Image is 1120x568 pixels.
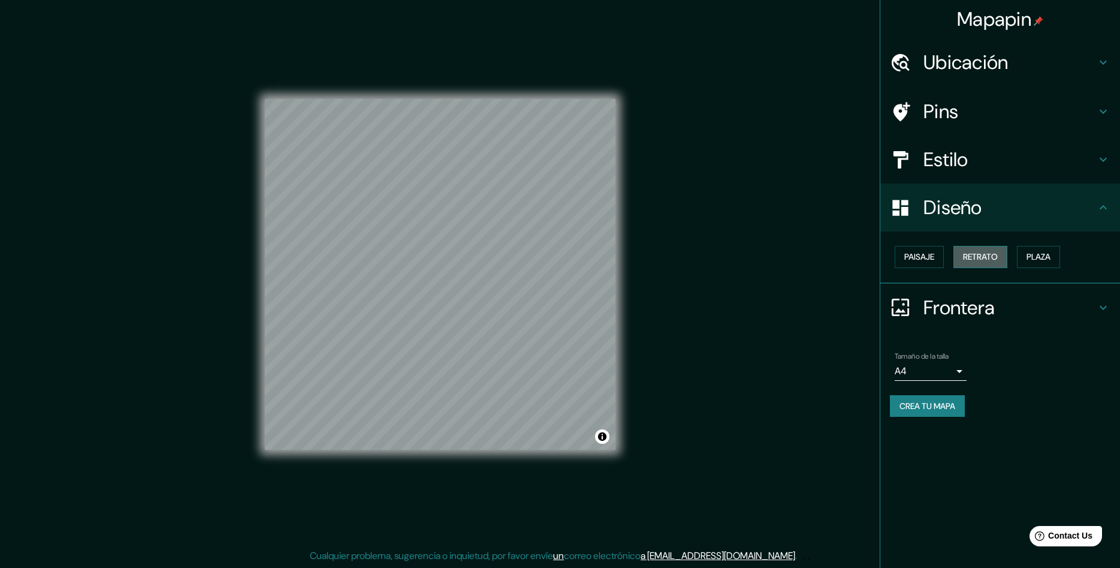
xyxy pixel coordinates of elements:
[595,429,609,444] button: Toggle atribución
[265,99,615,450] canvas: Mapa
[890,395,965,417] button: Crea tu mapa
[553,549,564,562] a: un
[923,148,1096,172] h4: Estilo
[310,549,797,563] p: Cualquier problema, sugerencia o inquietud, por favor envíe correo electrónico .
[880,88,1120,136] div: Pins
[923,50,1096,74] h4: Ubicación
[797,549,803,563] div: . .
[1013,521,1107,555] iframe: Help widget launcher
[957,7,1043,31] h4: Mapapin
[803,549,810,563] div: . .
[1034,16,1043,26] img: pin-icon.png
[895,246,944,268] button: Paisaje
[1017,246,1060,268] button: Plaza
[953,246,1007,268] button: Retrato
[923,100,1096,124] h4: Pins
[895,351,949,361] label: Tamaño de la talla
[641,549,795,562] a: a [EMAIL_ADDRESS][DOMAIN_NAME]
[895,362,967,381] div: A4
[880,136,1120,184] div: Estilo
[880,284,1120,332] div: Frontera
[923,196,1096,220] h4: Diseño
[923,296,1096,320] h4: Frontera
[880,184,1120,232] div: Diseño
[880,38,1120,86] div: Ubicación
